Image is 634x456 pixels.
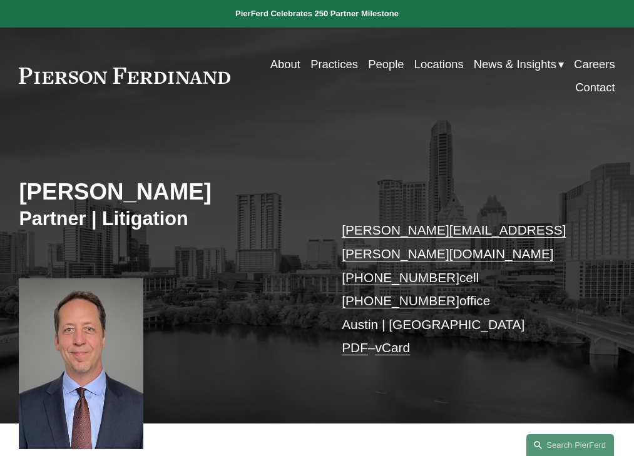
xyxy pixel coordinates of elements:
[19,178,317,206] h2: [PERSON_NAME]
[342,340,368,355] a: PDF
[270,53,300,76] a: About
[474,54,556,74] span: News & Insights
[368,53,404,76] a: People
[342,293,459,308] a: [PHONE_NUMBER]
[575,76,615,99] a: Contact
[310,53,358,76] a: Practices
[19,207,317,231] h3: Partner | Litigation
[574,53,615,76] a: Careers
[474,53,564,76] a: folder dropdown
[342,218,590,359] p: cell office Austin | [GEOGRAPHIC_DATA] –
[342,223,566,261] a: [PERSON_NAME][EMAIL_ADDRESS][PERSON_NAME][DOMAIN_NAME]
[342,270,459,285] a: [PHONE_NUMBER]
[526,434,614,456] a: Search this site
[414,53,464,76] a: Locations
[376,340,411,355] a: vCard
